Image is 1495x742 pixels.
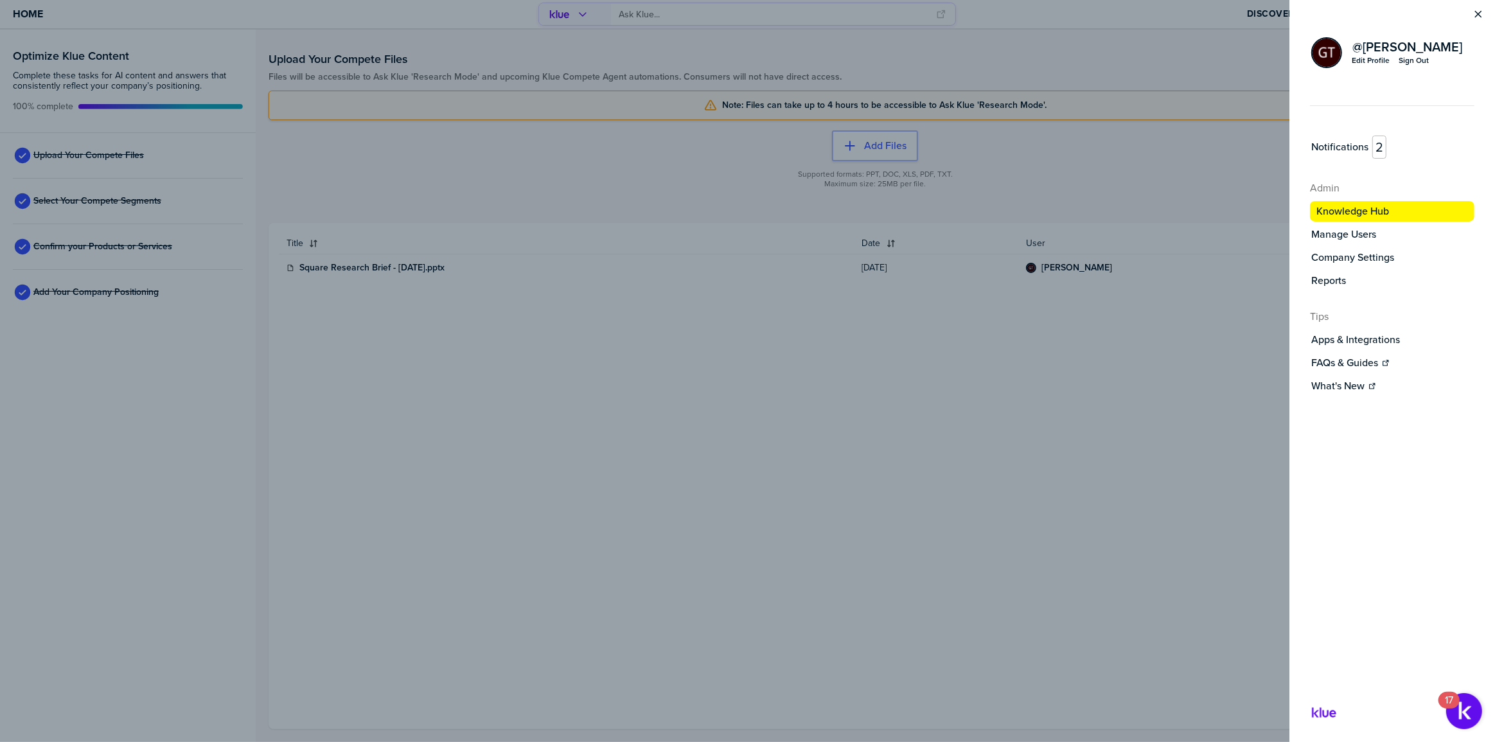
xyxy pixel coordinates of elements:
a: Edit Profile [1351,55,1390,66]
button: Apps & Integrations [1310,332,1474,348]
span: @ [PERSON_NAME] [1352,40,1462,53]
label: What's New [1311,380,1365,393]
button: Sign Out [1398,55,1429,66]
div: Sign Out [1399,55,1429,66]
h4: Tips [1310,309,1474,324]
a: What's New [1310,378,1474,394]
button: Close Menu [1472,8,1485,21]
a: Company Settings [1310,250,1474,265]
h4: Admin [1310,181,1474,196]
label: FAQs & Guides [1311,357,1378,369]
label: Manage Users [1311,228,1376,241]
label: Apps & Integrations [1311,333,1400,346]
div: Edit Profile [1352,55,1390,66]
img: ee1355cada6433fc92aa15fbfe4afd43-sml.png [1313,39,1341,67]
a: FAQs & Guides [1310,355,1474,371]
a: @[PERSON_NAME] [1351,39,1464,55]
span: 2 [1372,136,1386,159]
button: Knowledge Hub [1310,201,1474,222]
div: 17 [1445,700,1453,717]
label: Knowledge Hub [1316,205,1389,218]
button: Open Resource Center, 17 new notifications [1446,693,1482,729]
label: Notifications [1311,141,1368,154]
div: Graham Tutti [1311,37,1342,68]
label: Company Settings [1311,251,1394,264]
a: Manage Users [1310,227,1474,242]
button: Reports [1310,273,1474,288]
label: Reports [1311,274,1346,287]
a: Notifications2 [1310,134,1474,160]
